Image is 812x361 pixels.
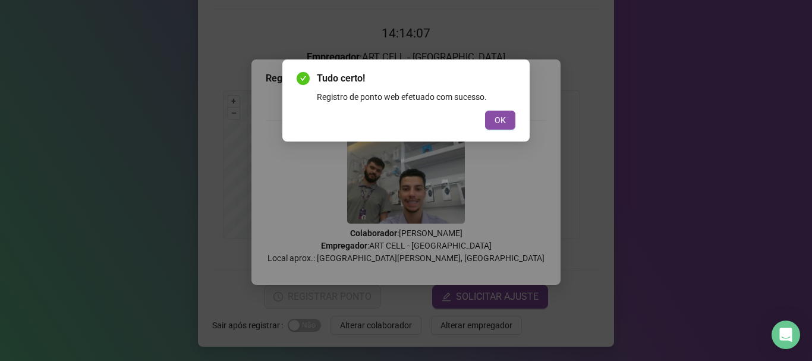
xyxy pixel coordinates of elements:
[495,114,506,127] span: OK
[772,321,800,349] div: Open Intercom Messenger
[485,111,515,130] button: OK
[297,72,310,85] span: check-circle
[317,90,515,103] div: Registro de ponto web efetuado com sucesso.
[317,71,515,86] span: Tudo certo!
